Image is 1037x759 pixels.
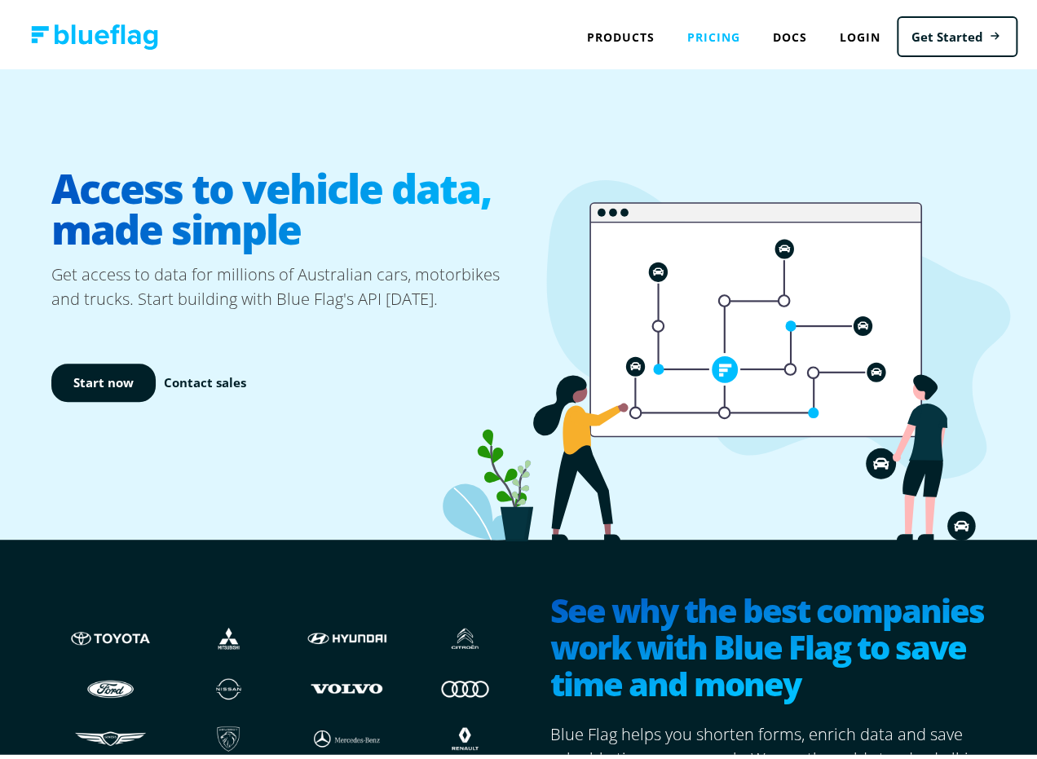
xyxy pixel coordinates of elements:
[304,719,390,750] img: Mercedes logo
[51,360,156,398] a: Start now
[186,669,271,699] img: Nissan logo
[68,669,153,699] img: Ford logo
[68,619,153,650] img: Toyota logo
[571,16,671,50] div: Products
[422,619,508,650] img: Citroen logo
[186,619,271,650] img: Mistubishi logo
[422,719,508,750] img: Renault logo
[897,12,1017,54] a: Get Started
[422,669,508,699] img: Audi logo
[51,258,524,307] p: Get access to data for millions of Australian cars, motorbikes and trucks. Start building with Bl...
[51,151,524,258] h1: Access to vehicle data, made simple
[164,369,246,388] a: Contact sales
[304,669,390,699] img: Volvo logo
[31,20,158,46] img: Blue Flag logo
[757,16,823,50] a: Docs
[823,16,897,50] a: Login to Blue Flag application
[550,588,997,702] h2: See why the best companies work with Blue Flag to save time and money
[68,719,153,750] img: Genesis logo
[304,619,390,650] img: Hyundai logo
[186,719,271,750] img: Peugeot logo
[671,16,757,50] a: Pricing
